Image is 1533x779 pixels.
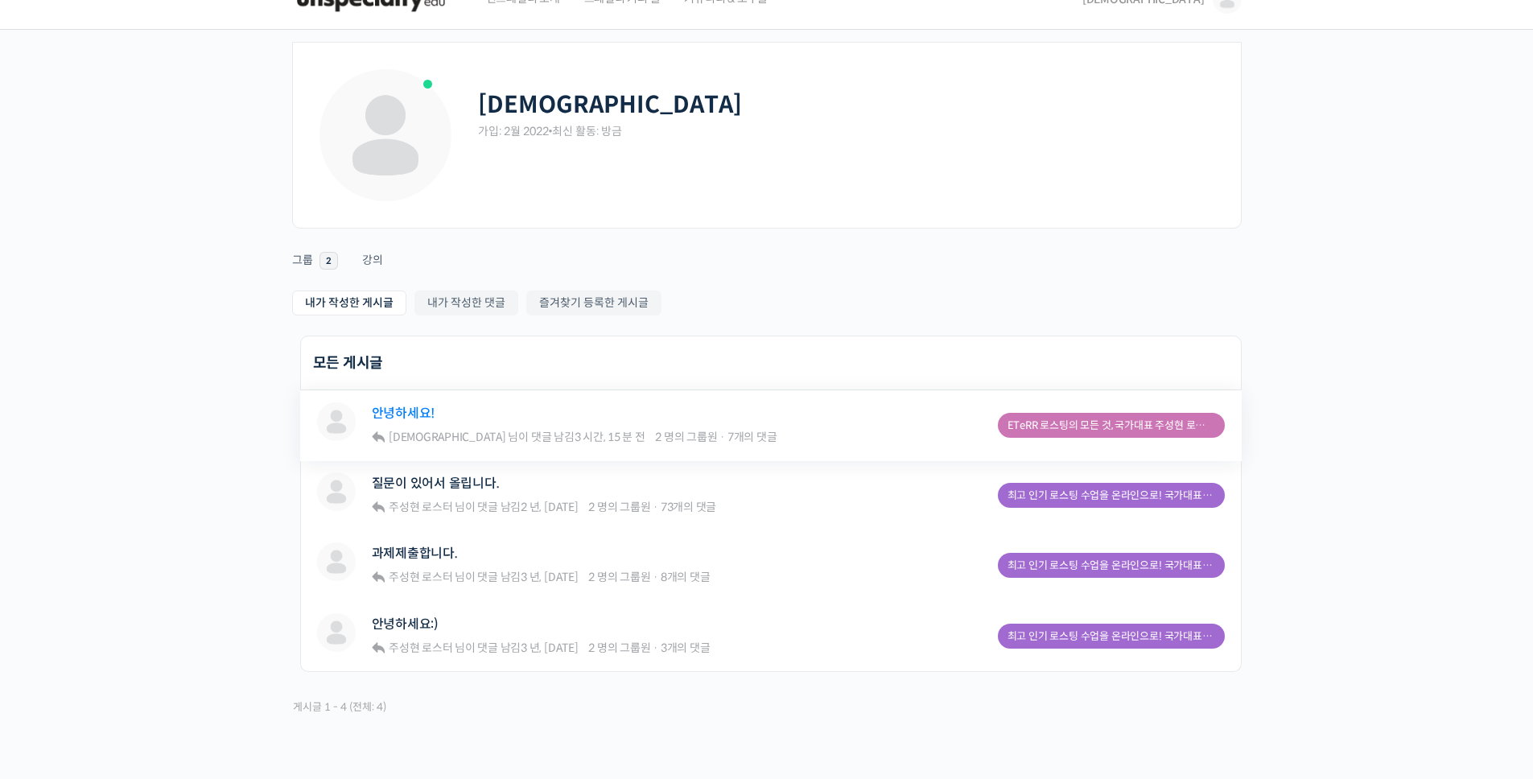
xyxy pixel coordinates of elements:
a: 안녕하세요! [372,406,435,421]
div: 게시글 1 - 4 (전체: 4) [292,695,387,719]
nav: Sub Menu [292,291,1242,319]
span: 설정 [249,534,268,547]
span: 주성현 로스터 [389,641,452,655]
div: 강의 [362,253,383,277]
div: 그룹 [292,253,313,277]
a: 질문이 있어서 올립니다. [372,476,500,491]
span: · [653,641,658,655]
span: 7개의 댓글 [727,430,777,444]
span: 3개의 댓글 [661,641,711,655]
a: 설정 [208,510,309,550]
a: 강의 [362,233,383,274]
nav: Primary menu [292,233,1242,273]
span: 님이 댓글 남김 [386,430,645,444]
span: 8개의 댓글 [661,570,711,584]
a: 안녕하세요:) [372,616,439,632]
span: 2 명의 그룹원 [655,430,717,444]
a: 내가 작성한 댓글 [414,291,518,315]
a: 즐겨찾기 등록한 게시글 [526,291,661,315]
a: 내가 작성한 게시글 [292,291,406,315]
span: · [719,430,725,444]
span: 2 명의 그룹원 [588,641,650,655]
span: 73개의 댓글 [661,500,716,514]
span: 주성현 로스터 [389,570,452,584]
a: 3 시간, 15 분 전 [575,430,645,444]
span: · [653,570,658,584]
a: 주성현 로스터 [386,570,452,584]
span: 님이 댓글 남김 [386,500,578,514]
span: [DEMOGRAPHIC_DATA] [389,430,506,444]
img: Profile photo of 민경태 [317,67,454,204]
span: 님이 댓글 남김 [386,641,578,655]
div: 가입: 2월 2022 최신 활동: 방금 [478,124,1217,139]
h2: 모든 게시글 [313,356,384,370]
a: [DEMOGRAPHIC_DATA] [386,430,505,444]
span: 2 [319,252,338,270]
span: 대화 [147,535,167,548]
a: 2 년, [DATE] [521,500,578,514]
span: · [653,500,658,514]
a: 그룹 2 [292,233,338,274]
span: 주성현 로스터 [389,500,452,514]
a: 주성현 로스터 [386,500,452,514]
a: 3 년, [DATE] [521,570,578,584]
h2: [DEMOGRAPHIC_DATA] [478,91,742,119]
a: 3 년, [DATE] [521,641,578,655]
span: 님이 댓글 남김 [386,570,578,584]
span: 2 명의 그룹원 [588,500,650,514]
span: • [549,124,553,138]
a: 주성현 로스터 [386,641,452,655]
a: 최고 인기 로스팅 수업을 온라인으로! 국가대표의 로스팅 클래스 [998,553,1225,578]
a: 최고 인기 로스팅 수업을 온라인으로! 국가대표의 로스팅 클래스 [998,624,1225,649]
span: 2 명의 그룹원 [588,570,650,584]
a: 대화 [106,510,208,550]
a: 최고 인기 로스팅 수업을 온라인으로! 국가대표의 로스팅 클래스 [998,483,1225,508]
a: 과제제출합니다. [372,546,458,561]
span: 홈 [51,534,60,547]
a: 홈 [5,510,106,550]
a: ETeRR 로스팅의 모든 것, 국가대표 주성현 로스터의 심화 클래스 [998,413,1225,438]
